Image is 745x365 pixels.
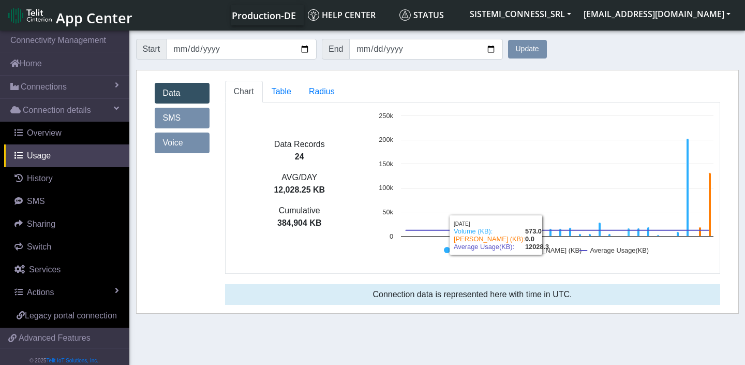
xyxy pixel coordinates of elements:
a: Usage [4,144,129,167]
span: Help center [308,9,376,21]
span: Connection details [23,104,91,116]
a: SMS [4,190,129,213]
a: Status [395,5,464,25]
span: Overview [27,128,62,137]
a: App Center [8,4,131,26]
img: logo-telit-cinterion-gw-new.png [8,7,52,24]
span: Start [136,39,167,60]
text: 250k [379,112,393,120]
a: Sharing [4,213,129,236]
span: Advanced Features [19,332,91,344]
span: Radius [309,87,335,96]
a: Your current platform instance [231,5,295,25]
span: Legacy portal connection [25,311,117,320]
span: SMS [27,197,45,206]
p: 384,904 KB [226,217,374,229]
text: Average Usage(KB) [590,246,649,254]
button: SISTEMI_CONNESSI_SRL [464,5,577,23]
a: Help center [304,5,395,25]
a: Switch [4,236,129,258]
text: 0 [390,232,393,240]
text: 150k [379,160,393,168]
button: [EMAIL_ADDRESS][DOMAIN_NAME] [577,5,737,23]
a: Voice [155,133,210,153]
p: Cumulative [226,205,374,217]
span: App Center [56,8,132,27]
span: Actions [27,288,54,297]
p: Data Records [226,138,374,151]
span: Status [399,9,444,21]
div: Connection data is represented here with time in UTC. [225,284,720,305]
a: Services [4,258,129,281]
a: History [4,167,129,190]
span: End [322,39,350,60]
text: 50k [382,208,393,216]
a: Telit IoT Solutions, Inc. [47,358,98,363]
text: [PERSON_NAME] (KB) [512,246,582,254]
img: knowledge.svg [308,9,319,21]
a: Actions [4,281,129,304]
ul: Tabs [225,81,720,103]
text: 200k [379,136,393,143]
span: Chart [234,87,254,96]
span: Usage [27,151,51,160]
span: Table [272,87,291,96]
a: SMS [155,108,210,128]
img: status.svg [399,9,411,21]
p: AVG/DAY [226,171,374,184]
span: Switch [27,242,51,251]
p: 12,028.25 KB [226,184,374,196]
span: Sharing [27,220,55,228]
text: 100k [379,184,393,192]
span: Connections [21,81,67,93]
a: Overview [4,122,129,144]
p: 24 [226,151,374,163]
text: Volume (KB) [454,246,491,254]
span: Production-DE [232,9,296,22]
button: Update [508,40,547,59]
span: Services [29,265,61,274]
a: Data [155,83,210,104]
span: History [27,174,53,183]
